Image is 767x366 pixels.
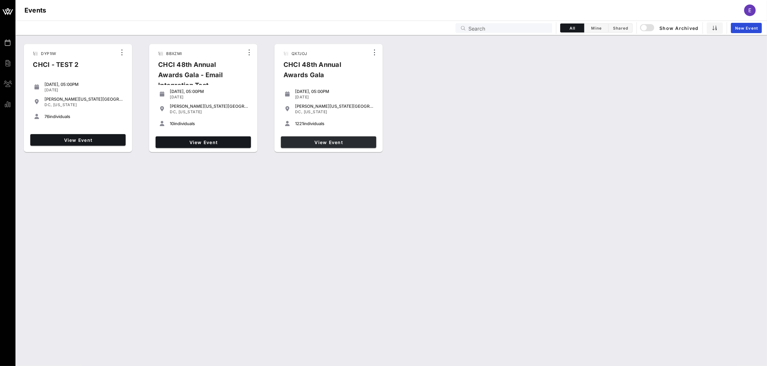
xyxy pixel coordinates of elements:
[44,114,123,119] div: individuals
[278,59,369,85] div: CHCI 48th Annual Awards Gala
[156,136,251,148] a: View Event
[170,89,248,94] div: [DATE], 05:00PM
[178,109,202,114] span: [US_STATE]
[44,96,123,102] div: [PERSON_NAME][US_STATE][GEOGRAPHIC_DATA]
[748,7,752,14] span: E
[588,26,604,31] span: Mine
[735,26,758,31] span: New Event
[560,23,584,32] button: All
[292,51,307,56] span: QX7JOJ
[609,23,633,32] button: Shared
[170,109,177,114] span: DC,
[166,51,182,56] span: BBXZMI
[153,59,244,96] div: CHCI 48th Annual Awards Gala - Email Integration Test
[295,89,374,94] div: [DATE], 05:00PM
[641,22,699,34] button: Show Archived
[295,95,374,100] div: [DATE]
[30,134,126,146] a: View Event
[304,109,327,114] span: [US_STATE]
[283,140,374,145] span: View Event
[612,26,628,31] span: Shared
[170,95,248,100] div: [DATE]
[641,24,698,32] span: Show Archived
[24,5,46,15] h1: Events
[44,102,52,107] span: DC,
[44,82,123,87] div: [DATE], 05:00PM
[41,51,56,56] span: DYP1IW
[170,121,248,126] div: individuals
[744,5,756,16] div: E
[295,121,303,126] span: 1221
[295,121,374,126] div: individuals
[170,104,248,109] div: [PERSON_NAME][US_STATE][GEOGRAPHIC_DATA]
[731,23,762,33] a: New Event
[295,104,374,109] div: [PERSON_NAME][US_STATE][GEOGRAPHIC_DATA]
[33,137,123,143] span: View Event
[28,59,84,75] div: CHCI - TEST 2
[44,87,123,93] div: [DATE]
[295,109,302,114] span: DC,
[53,102,77,107] span: [US_STATE]
[584,23,609,32] button: Mine
[158,140,248,145] span: View Event
[564,26,580,31] span: All
[281,136,376,148] a: View Event
[44,114,49,119] span: 76
[170,121,174,126] span: 10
